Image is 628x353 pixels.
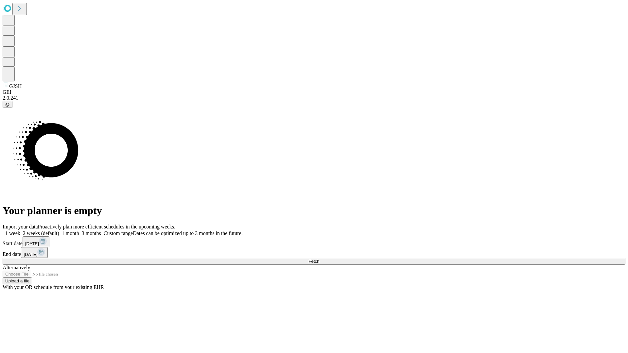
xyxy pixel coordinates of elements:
button: Fetch [3,258,625,265]
span: 1 week [5,230,20,236]
button: [DATE] [21,247,48,258]
button: Upload a file [3,277,32,284]
span: Alternatively [3,265,30,270]
span: 1 month [62,230,79,236]
div: GEI [3,89,625,95]
button: [DATE] [23,236,49,247]
span: Custom range [104,230,133,236]
button: @ [3,101,12,108]
span: [DATE] [24,252,37,257]
span: GJSH [9,83,22,89]
span: Dates can be optimized up to 3 months in the future. [133,230,242,236]
span: Fetch [308,259,319,264]
div: 2.0.241 [3,95,625,101]
span: With your OR schedule from your existing EHR [3,284,104,290]
span: Import your data [3,224,38,229]
span: @ [5,102,10,107]
span: 2 weeks (default) [23,230,59,236]
div: End date [3,247,625,258]
span: Proactively plan more efficient schedules in the upcoming weeks. [38,224,175,229]
span: 3 months [82,230,101,236]
div: Start date [3,236,625,247]
h1: Your planner is empty [3,205,625,217]
span: [DATE] [25,241,39,246]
